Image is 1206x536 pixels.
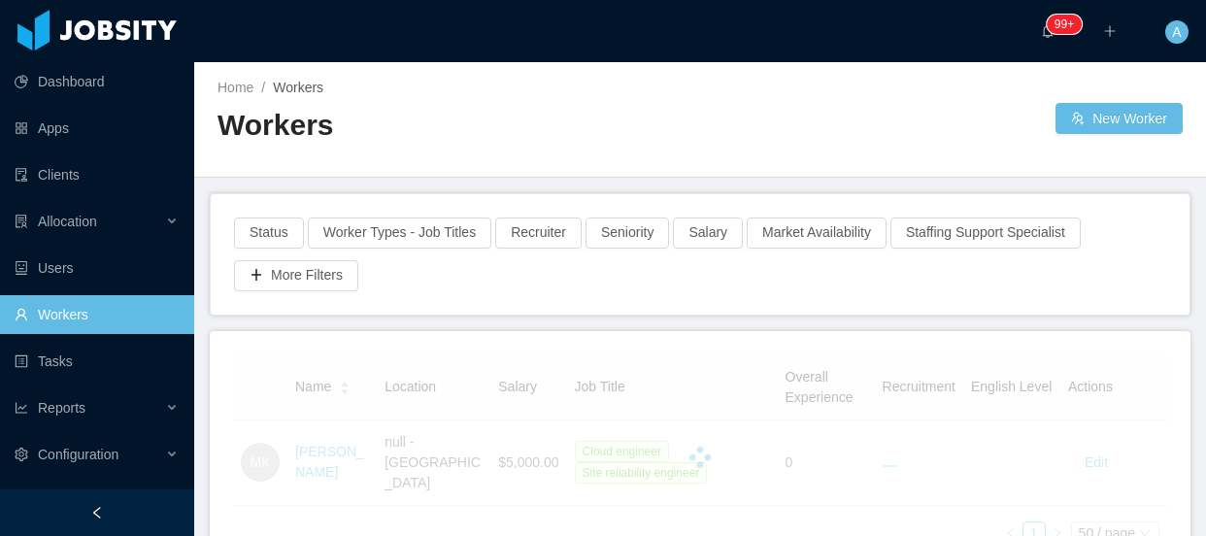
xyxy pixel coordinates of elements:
button: Status [234,218,304,249]
i: icon: setting [15,448,28,461]
button: Seniority [586,218,669,249]
i: icon: bell [1041,24,1055,38]
button: Salary [673,218,743,249]
i: icon: solution [15,215,28,228]
a: icon: appstoreApps [15,109,179,148]
span: / [261,80,265,95]
span: Allocation [38,214,97,229]
span: Workers [273,80,323,95]
sup: 157 [1047,15,1082,34]
i: icon: line-chart [15,401,28,415]
span: Configuration [38,447,118,462]
a: icon: profileTasks [15,342,179,381]
button: Staffing Support Specialist [890,218,1081,249]
button: Worker Types - Job Titles [308,218,491,249]
a: icon: pie-chartDashboard [15,62,179,101]
a: Home [218,80,253,95]
span: A [1172,20,1181,44]
a: icon: auditClients [15,155,179,194]
span: Reports [38,400,85,416]
a: icon: robotUsers [15,249,179,287]
button: icon: usergroup-addNew Worker [1055,103,1183,134]
button: Recruiter [495,218,582,249]
i: icon: plus [1103,24,1117,38]
h2: Workers [218,106,700,146]
button: icon: plusMore Filters [234,260,358,291]
a: icon: userWorkers [15,295,179,334]
button: Market Availability [747,218,887,249]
